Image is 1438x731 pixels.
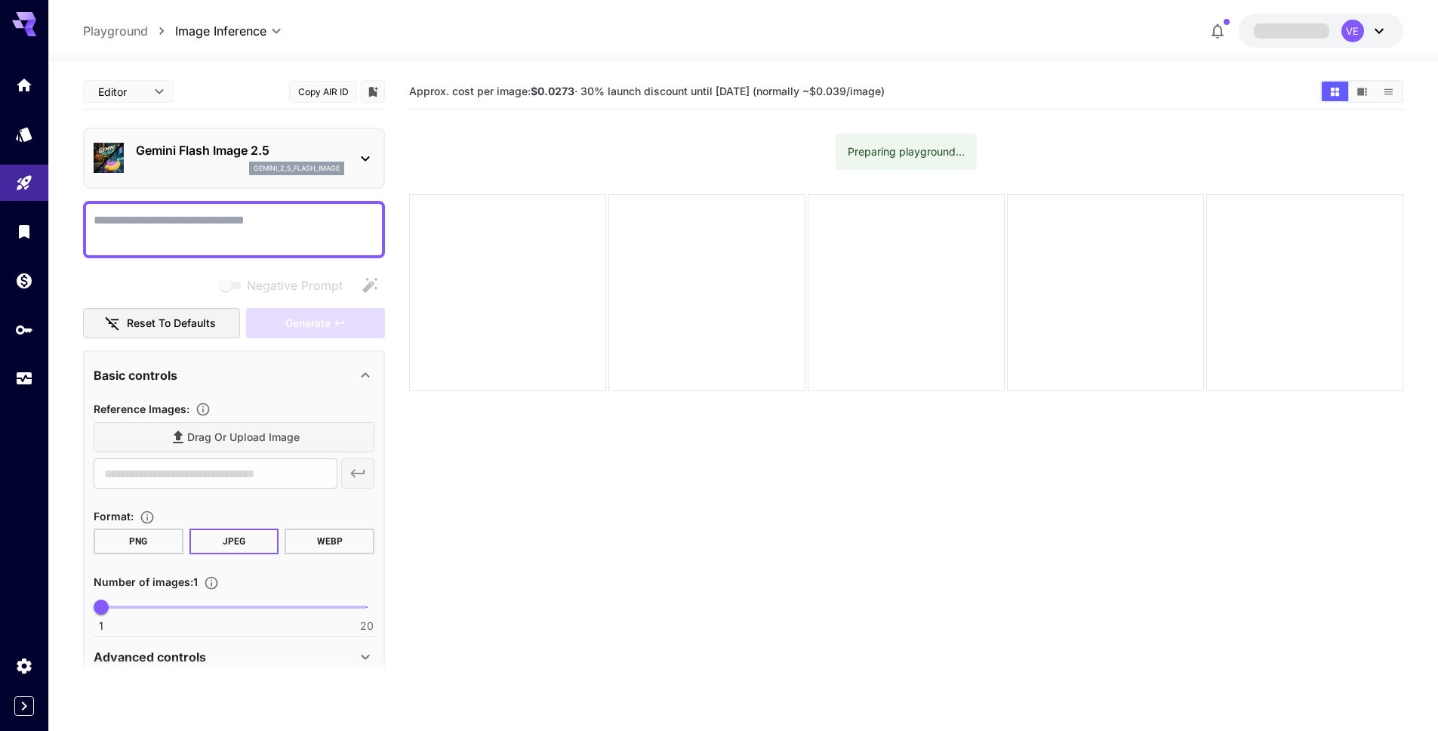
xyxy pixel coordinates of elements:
div: Playground [15,174,33,193]
button: PNG [94,529,183,554]
span: 20 [360,618,374,634]
button: Reset to defaults [83,308,240,339]
span: Number of images : 1 [94,575,198,588]
span: Format : [94,510,134,523]
button: Upload a reference image to guide the result. This is needed for Image-to-Image or Inpainting. Su... [189,402,217,417]
button: Show images in grid view [1322,82,1348,101]
button: Choose the file format for the output image. [134,510,161,525]
span: Negative Prompt [247,276,343,295]
div: Preparing playground... [848,138,965,165]
p: Advanced controls [94,648,206,666]
span: Negative prompts are not compatible with the selected model. [217,276,355,295]
div: Library [15,222,33,241]
button: Show images in video view [1349,82,1375,101]
span: Approx. cost per image: · 30% launch discount until [DATE] (normally ~$0.039/image) [409,85,885,97]
div: API Keys [15,320,33,339]
button: WEBP [285,529,374,554]
p: Basic controls [94,366,177,384]
div: Usage [15,369,33,388]
div: Wallet [15,271,33,290]
span: Image Inference [175,22,266,40]
button: Expand sidebar [14,696,34,716]
div: Show images in grid viewShow images in video viewShow images in list view [1320,80,1403,103]
span: Reference Images : [94,403,189,415]
p: gemini_2_5_flash_image [254,163,340,174]
p: Gemini Flash Image 2.5 [136,141,344,159]
div: VE [1341,20,1364,42]
button: Copy AIR ID [289,81,357,103]
span: 1 [99,618,103,634]
b: $0.0273 [531,85,574,97]
a: Playground [83,22,148,40]
div: Home [15,76,33,94]
div: Advanced controls [94,639,374,675]
button: JPEG [189,529,279,554]
div: Models [15,125,33,143]
button: Specify how many images to generate in a single request. Each image generation will be charged se... [198,575,225,591]
button: Show images in list view [1375,82,1402,101]
nav: breadcrumb [83,22,175,40]
button: VE [1239,14,1403,48]
div: Settings [15,656,33,675]
span: Editor [98,84,145,100]
button: Add to library [366,82,380,100]
div: Gemini Flash Image 2.5gemini_2_5_flash_image [94,135,374,181]
div: Basic controls [94,357,374,393]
